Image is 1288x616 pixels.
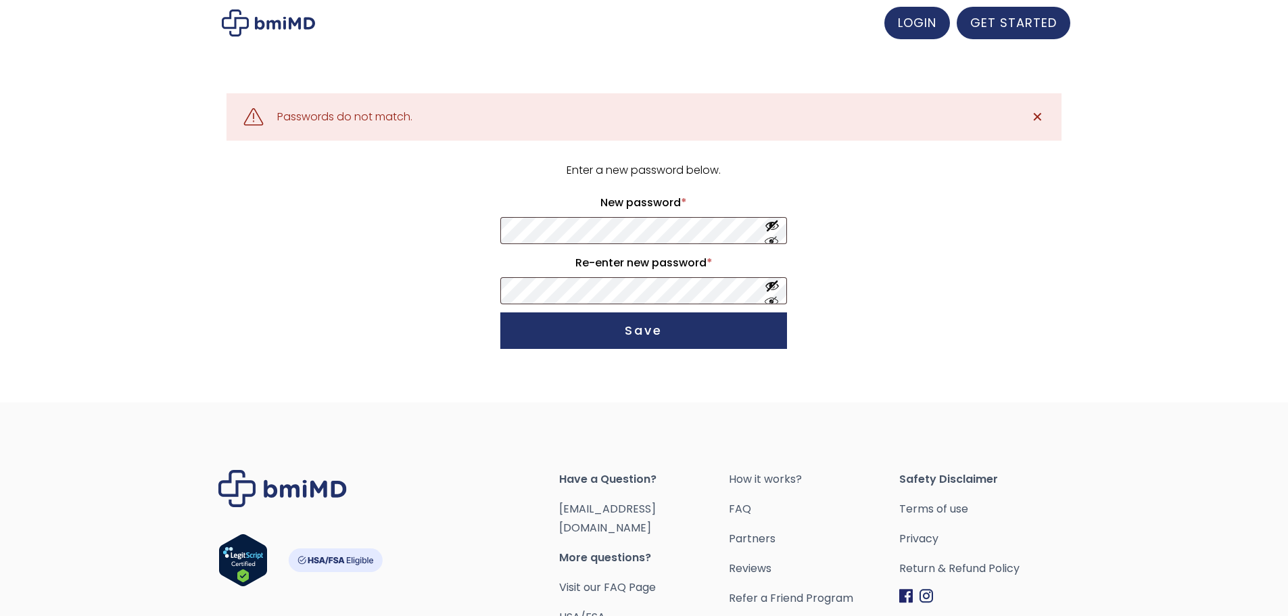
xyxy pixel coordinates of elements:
label: New password [500,192,787,214]
button: Show password [765,218,780,243]
img: My account [222,9,315,37]
span: Have a Question? [559,470,730,489]
span: More questions? [559,548,730,567]
a: How it works? [729,470,899,489]
a: Verify LegitScript Approval for www.bmimd.com [218,534,268,593]
button: Save [500,312,787,349]
a: Refer a Friend Program [729,589,899,608]
a: Reviews [729,559,899,578]
a: [EMAIL_ADDRESS][DOMAIN_NAME] [559,501,656,536]
img: Facebook [899,589,913,603]
img: Brand Logo [218,470,347,507]
a: FAQ [729,500,899,519]
a: Return & Refund Policy [899,559,1070,578]
a: Privacy [899,529,1070,548]
a: GET STARTED [957,7,1070,39]
span: LOGIN [898,14,936,31]
img: Instagram [920,589,933,603]
span: ✕ [1032,108,1043,126]
div: Passwords do not match. [277,108,412,126]
a: Partners [729,529,899,548]
img: Verify Approval for www.bmimd.com [218,534,268,587]
a: Visit our FAQ Page [559,579,656,595]
span: Safety Disclaimer [899,470,1070,489]
a: LOGIN [884,7,950,39]
img: HSA-FSA [288,548,383,572]
p: Enter a new password below. [498,161,789,180]
a: Terms of use [899,500,1070,519]
label: Re-enter new password [500,252,787,274]
span: GET STARTED [970,14,1057,31]
button: Show password [765,279,780,304]
a: ✕ [1024,103,1051,131]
